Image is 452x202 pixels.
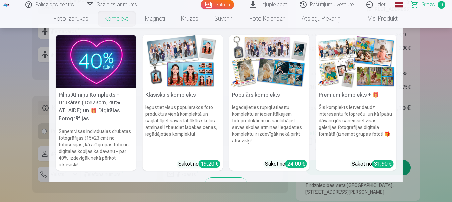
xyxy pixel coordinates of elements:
a: Foto kalendāri [241,9,294,28]
a: Atslēgu piekariņi [294,9,349,28]
h5: Premium komplekts + 🎁 [316,88,396,101]
div: 31,90 € [372,160,394,168]
a: See all products [204,181,248,188]
a: Populārs komplektsPopulārs komplektsIegādājieties rūpīgi atlasītu komplektu ar iecienītākajiem fo... [229,35,310,171]
h6: Šis komplekts ietver daudz interesantu fotopreču, un kā īpašu dāvanu jūs saņemsiet visas galerija... [316,101,396,157]
img: /fa1 [3,3,10,7]
a: Foto izdrukas [46,9,96,28]
a: Magnēti [137,9,173,28]
div: Sākot no [265,160,307,168]
h5: Klasiskais komplekts [143,88,223,101]
h6: Iegādājieties rūpīgi atlasītu komplektu ar iecienītākajiem fotoproduktiem un saglabājiet savas sk... [229,101,310,157]
h5: Pilns Atmiņu Komplekts – Drukātas (15×23cm, 40% ATLAIDE) un 🎁 Digitālas Fotogrāfijas [56,88,136,125]
img: Pilns Atmiņu Komplekts – Drukātas (15×23cm, 40% ATLAIDE) un 🎁 Digitālas Fotogrāfijas [56,35,136,88]
h6: Saņem visas individuālās drukātās fotogrāfijas (15×23 cm) no fotosesijas, kā arī grupas foto un d... [56,125,136,171]
div: Sākot no [178,160,220,168]
img: Populārs komplekts [229,35,310,88]
a: Suvenīri [206,9,241,28]
div: 19,20 € [199,160,220,168]
a: Visi produkti [349,9,407,28]
img: Klasiskais komplekts [143,35,223,88]
h6: Iegūstiet visus populārākos foto produktus vienā komplektā un saglabājiet savas labākās skolas at... [143,101,223,157]
div: Sākot no [352,160,394,168]
a: Premium komplekts + 🎁 Premium komplekts + 🎁Šis komplekts ietver daudz interesantu fotopreču, un k... [316,35,396,171]
img: Premium komplekts + 🎁 [316,35,396,88]
span: Grozs [421,1,435,9]
div: See all products [204,177,248,193]
a: Komplekti [96,9,137,28]
span: 9 [438,1,445,9]
h5: Populārs komplekts [229,88,310,101]
a: Klasiskais komplektsKlasiskais komplektsIegūstiet visus populārākos foto produktus vienā komplekt... [143,35,223,171]
a: Krūzes [173,9,206,28]
div: 24,00 € [285,160,307,168]
a: Pilns Atmiņu Komplekts – Drukātas (15×23cm, 40% ATLAIDE) un 🎁 Digitālas Fotogrāfijas Pilns Atmiņu... [56,35,136,171]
